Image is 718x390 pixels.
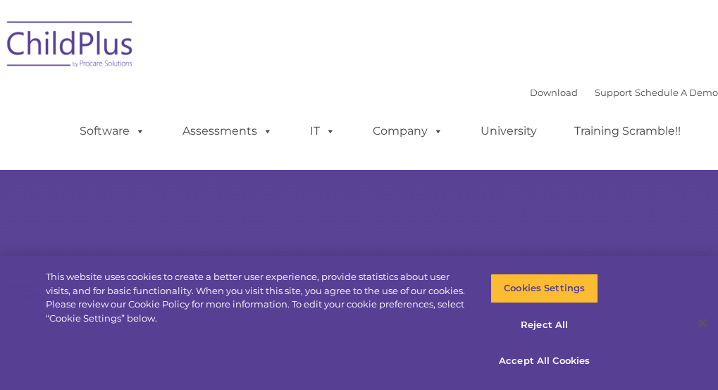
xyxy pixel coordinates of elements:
[66,117,159,145] a: Software
[635,87,718,98] a: Schedule A Demo
[296,117,349,145] a: IT
[490,310,598,340] button: Reject All
[560,117,695,145] a: Training Scramble!!
[466,117,551,145] a: University
[595,87,632,98] a: Support
[490,274,598,303] button: Cookies Settings
[168,117,287,145] a: Assessments
[530,87,578,98] a: Download
[687,307,718,339] button: Close
[46,270,469,325] div: This website uses cookies to create a better user experience, provide statistics about user visit...
[490,346,598,376] button: Accept All Cookies
[359,117,457,145] a: Company
[530,87,718,98] font: |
